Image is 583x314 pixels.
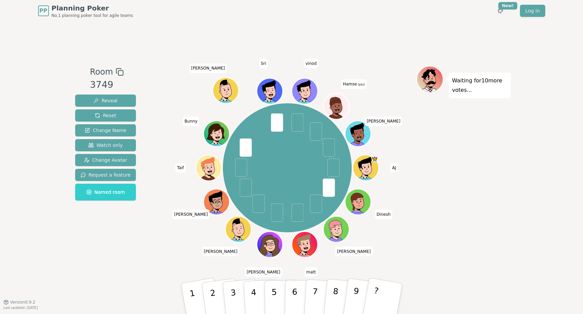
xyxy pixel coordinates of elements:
span: Change Name [85,127,126,134]
span: Last updated: [DATE] [3,306,38,310]
span: Named room [86,189,125,195]
span: Planning Poker [52,3,133,13]
span: Click to change your name [304,59,318,68]
button: Change Name [75,124,136,136]
span: Click to change your name [183,116,199,126]
span: PP [39,7,47,15]
span: Click to change your name [202,247,239,256]
span: AJ is the host [372,156,378,162]
button: Change Avatar [75,154,136,166]
span: Version 0.9.2 [10,299,35,305]
button: Click to change your avatar [324,94,348,119]
span: Click to change your name [245,267,282,277]
span: No.1 planning poker tool for agile teams [52,13,133,18]
span: Click to change your name [304,267,317,277]
button: Named room [75,184,136,201]
button: Version0.9.2 [3,299,35,305]
button: Reset [75,109,136,122]
span: Click to change your name [390,163,398,173]
div: New! [498,2,518,9]
button: New! [494,5,506,17]
a: PPPlanning PokerNo.1 planning poker tool for agile teams [38,3,133,18]
span: Request a feature [81,172,131,178]
span: Reset [95,112,116,119]
p: Waiting for 10 more votes... [452,76,507,95]
span: Room [90,66,113,78]
span: Click to change your name [336,247,373,256]
a: Log in [520,5,545,17]
span: Click to change your name [365,116,402,126]
div: 3749 [90,78,124,92]
span: Change Avatar [84,157,127,163]
span: Reveal [93,97,117,104]
span: Click to change your name [173,209,210,219]
span: Click to change your name [375,209,392,219]
span: (you) [357,83,365,86]
button: Reveal [75,95,136,107]
button: Watch only [75,139,136,151]
span: Click to change your name [175,163,185,173]
span: Watch only [88,142,123,149]
span: Click to change your name [190,63,227,73]
button: Request a feature [75,169,136,181]
span: Click to change your name [259,59,268,68]
span: Click to change your name [341,79,367,89]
